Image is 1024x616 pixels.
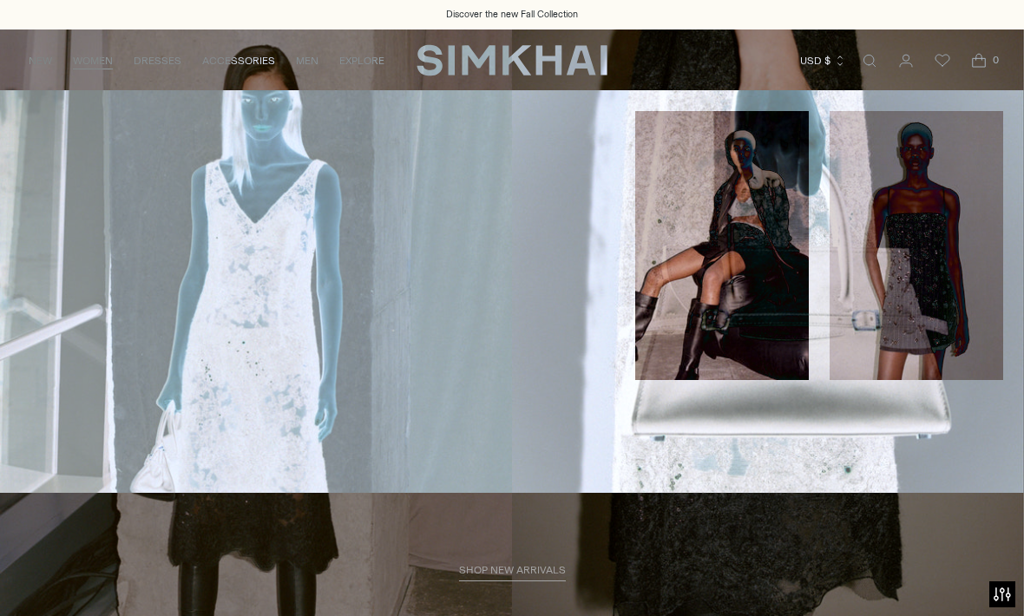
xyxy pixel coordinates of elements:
a: EXPLORE [339,42,384,80]
a: MEN [296,42,318,80]
a: Go to the account page [889,43,923,78]
a: Open search modal [852,43,887,78]
button: USD $ [800,42,846,80]
a: Wishlist [925,43,960,78]
a: DRESSES [134,42,181,80]
span: 0 [988,52,1003,68]
a: Open cart modal [962,43,996,78]
a: SIMKHAI [417,43,607,77]
a: Discover the new Fall Collection [446,8,578,22]
a: WOMEN [73,42,113,80]
a: NEW [29,42,52,80]
a: ACCESSORIES [202,42,275,80]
